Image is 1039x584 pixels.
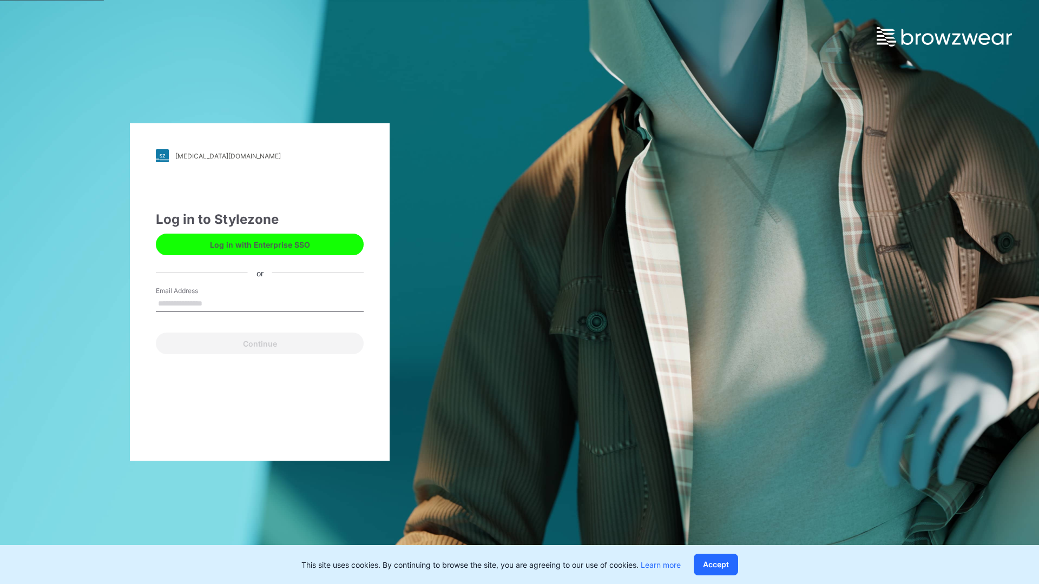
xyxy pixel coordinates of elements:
[156,286,232,296] label: Email Address
[301,559,681,570] p: This site uses cookies. By continuing to browse the site, you are agreeing to our use of cookies.
[877,27,1012,47] img: browzwear-logo.e42bd6dac1945053ebaf764b6aa21510.svg
[694,554,738,575] button: Accept
[248,267,272,278] div: or
[156,234,364,255] button: Log in with Enterprise SSO
[156,210,364,229] div: Log in to Stylezone
[156,149,364,162] a: [MEDICAL_DATA][DOMAIN_NAME]
[156,149,169,162] img: stylezone-logo.562084cfcfab977791bfbf7441f1a819.svg
[641,560,681,569] a: Learn more
[175,152,281,160] div: [MEDICAL_DATA][DOMAIN_NAME]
